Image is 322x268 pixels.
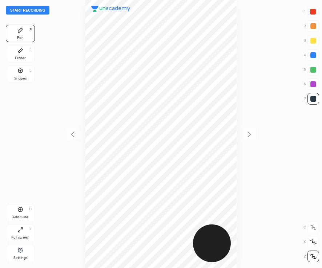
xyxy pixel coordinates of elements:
div: Pen [17,36,24,40]
div: C [303,222,319,233]
img: logo.38c385cc.svg [91,6,130,12]
div: Settings [13,256,27,260]
div: 7 [304,93,319,105]
div: Z [304,251,319,262]
div: Full screen [11,236,29,239]
div: F [29,228,32,231]
div: Eraser [15,56,26,60]
div: 5 [304,64,319,76]
div: 6 [304,78,319,90]
div: H [29,207,32,211]
div: L [29,69,32,72]
div: 2 [304,20,319,32]
div: 1 [304,6,319,17]
div: 3 [304,35,319,46]
div: E [29,48,32,52]
div: 4 [304,49,319,61]
div: X [303,236,319,248]
div: Shapes [14,77,27,80]
div: P [29,28,32,32]
button: Start recording [6,6,49,15]
div: Add Slide [12,215,28,219]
